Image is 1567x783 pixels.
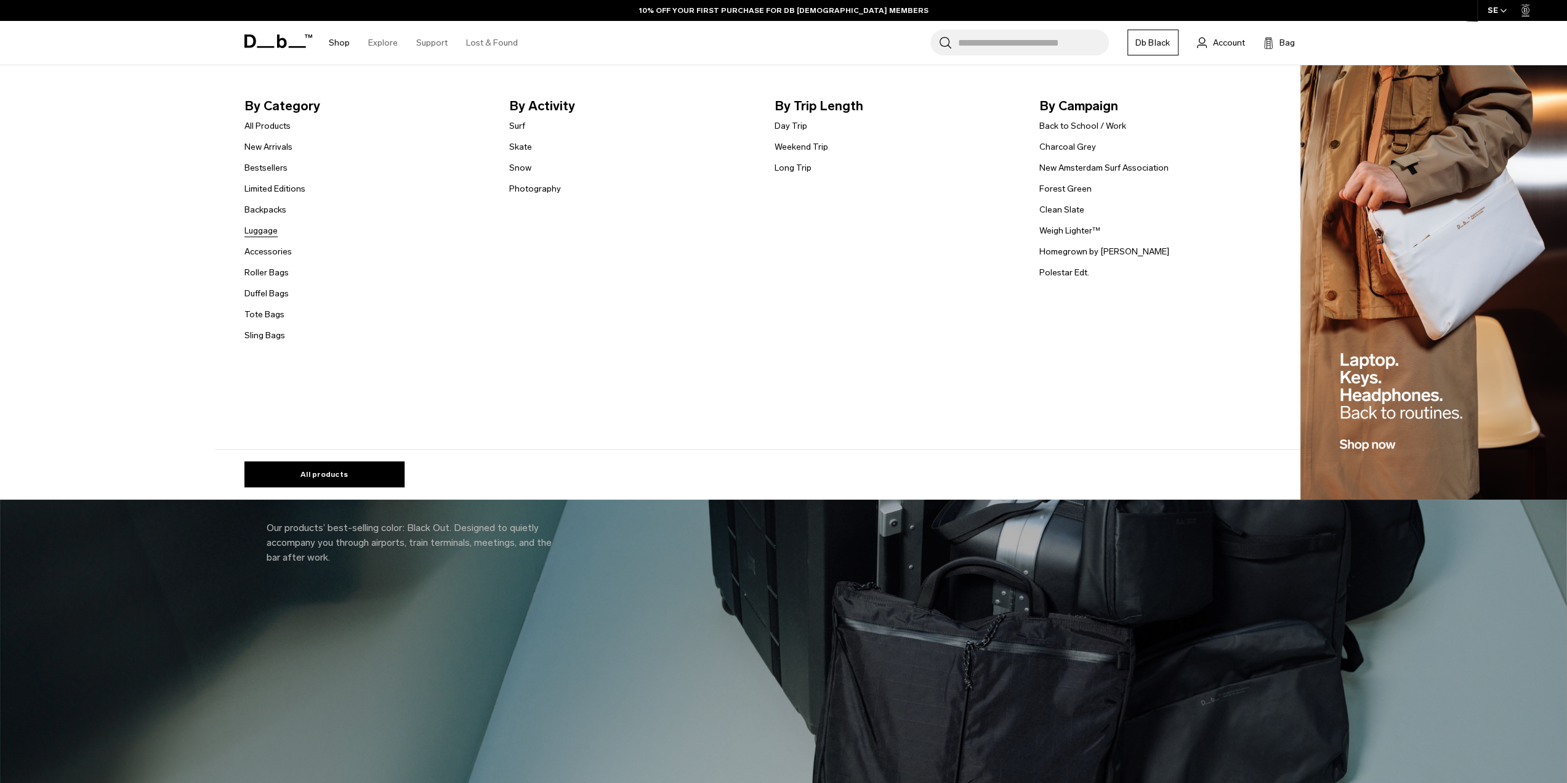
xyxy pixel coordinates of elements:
[509,182,561,195] a: Photography
[320,21,527,65] nav: Main Navigation
[1039,182,1092,195] a: Forest Green
[244,308,284,321] a: Tote Bags
[466,21,518,65] a: Lost & Found
[1039,203,1084,216] a: Clean Slate
[1039,96,1285,116] span: By Campaign
[775,161,812,174] a: Long Trip
[244,120,291,132] a: All Products
[244,203,286,216] a: Backpacks
[509,161,531,174] a: Snow
[244,182,305,195] a: Limited Editions
[1197,35,1245,50] a: Account
[1039,140,1096,153] a: Charcoal Grey
[329,21,350,65] a: Shop
[509,96,755,116] span: By Activity
[1127,30,1178,55] a: Db Black
[775,96,1020,116] span: By Trip Length
[244,161,288,174] a: Bestsellers
[1039,266,1089,279] a: Polestar Edt.
[1039,224,1100,237] a: Weigh Lighter™
[639,5,929,16] a: 10% OFF YOUR FIRST PURCHASE FOR DB [DEMOGRAPHIC_DATA] MEMBERS
[1213,36,1245,49] span: Account
[416,21,448,65] a: Support
[1039,120,1126,132] a: Back to School / Work
[244,140,292,153] a: New Arrivals
[244,245,292,258] a: Accessories
[368,21,398,65] a: Explore
[244,266,289,279] a: Roller Bags
[1263,35,1295,50] button: Bag
[1279,36,1295,49] span: Bag
[244,329,285,342] a: Sling Bags
[244,287,289,300] a: Duffel Bags
[1039,245,1169,258] a: Homegrown by [PERSON_NAME]
[244,224,278,237] a: Luggage
[775,140,828,153] a: Weekend Trip
[509,120,525,132] a: Surf
[244,96,490,116] span: By Category
[775,120,807,132] a: Day Trip
[509,140,532,153] a: Skate
[1039,161,1169,174] a: New Amsterdam Surf Association
[244,461,405,487] a: All products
